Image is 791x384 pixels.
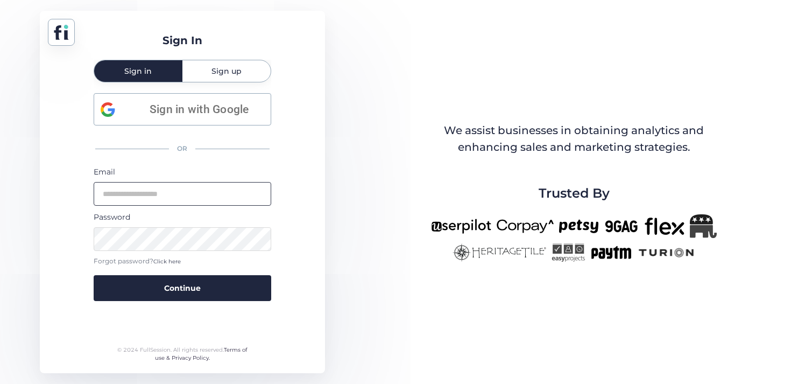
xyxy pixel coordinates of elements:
[604,214,639,238] img: 9gag-new.png
[637,243,696,262] img: turion-new.png
[432,122,716,156] div: We assist businesses in obtaining analytics and enhancing sales and marketing strategies.
[497,214,554,238] img: corpay-new.png
[163,32,202,49] div: Sign In
[164,282,201,294] span: Continue
[124,67,152,75] span: Sign in
[135,101,264,118] span: Sign in with Google
[211,67,242,75] span: Sign up
[112,346,252,362] div: © 2024 FullSession. All rights reserved.
[552,243,585,262] img: easyprojects-new.png
[94,275,271,301] button: Continue
[453,243,546,262] img: heritagetile-new.png
[539,183,610,204] span: Trusted By
[690,214,717,238] img: Republicanlogo-bw.png
[590,243,632,262] img: paytm-new.png
[645,214,684,238] img: flex-new.png
[431,214,491,238] img: userpilot-new.png
[559,214,598,238] img: petsy-new.png
[153,258,181,265] span: Click here
[94,256,271,267] div: Forgot password?
[94,211,271,223] div: Password
[94,137,271,160] div: OR
[94,166,271,178] div: Email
